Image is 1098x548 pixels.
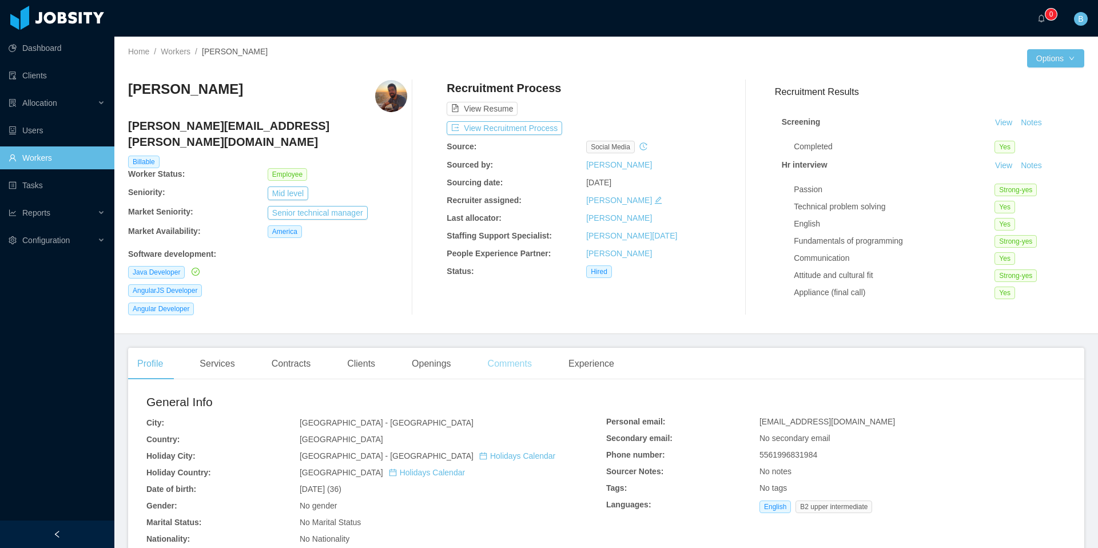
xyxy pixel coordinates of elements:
[794,184,994,196] div: Passion
[606,450,665,459] b: Phone number:
[447,142,476,151] b: Source:
[128,169,185,178] b: Worker Status:
[586,249,652,258] a: [PERSON_NAME]
[389,468,397,476] i: icon: calendar
[447,231,552,240] b: Staffing Support Specialist:
[1016,116,1047,130] button: Notes
[300,485,341,494] span: [DATE] (36)
[1027,49,1084,67] button: Optionsicon: down
[447,213,502,223] b: Last allocator:
[479,452,487,460] i: icon: calendar
[586,196,652,205] a: [PERSON_NAME]
[189,267,200,276] a: icon: check-circle
[447,267,474,276] b: Status:
[991,118,1016,127] a: View
[300,468,465,477] span: [GEOGRAPHIC_DATA]
[9,119,105,142] a: icon: robotUsers
[146,418,164,427] b: City:
[606,434,673,443] b: Secondary email:
[606,500,651,509] b: Languages:
[794,218,994,230] div: English
[447,124,562,133] a: icon: exportView Recruitment Process
[22,236,70,245] span: Configuration
[606,483,627,493] b: Tags:
[128,348,172,380] div: Profile
[338,348,384,380] div: Clients
[9,37,105,59] a: icon: pie-chartDashboard
[794,141,994,153] div: Completed
[759,450,817,459] span: 5561996831984
[991,161,1016,170] a: View
[9,174,105,197] a: icon: profileTasks
[146,534,190,543] b: Nationality:
[128,47,149,56] a: Home
[128,207,193,216] b: Market Seniority:
[268,168,307,181] span: Employee
[128,249,216,259] b: Software development :
[1045,9,1057,20] sup: 0
[994,269,1037,282] span: Strong-yes
[447,249,551,258] b: People Experience Partner:
[479,348,541,380] div: Comments
[146,518,201,527] b: Marital Status:
[262,348,320,380] div: Contracts
[389,468,465,477] a: icon: calendarHolidays Calendar
[375,80,407,112] img: e50c0a79-f7e6-4f0f-99c3-cbfc447b774f_6655e1e9eb6bb-400w.png
[759,467,791,476] span: No notes
[128,156,160,168] span: Billable
[1037,14,1045,22] i: icon: bell
[586,265,612,278] span: Hired
[994,235,1037,248] span: Strong-yes
[447,160,493,169] b: Sourced by:
[300,451,555,460] span: [GEOGRAPHIC_DATA] - [GEOGRAPHIC_DATA]
[161,47,190,56] a: Workers
[759,434,830,443] span: No secondary email
[128,80,243,98] h3: [PERSON_NAME]
[759,501,791,513] span: English
[128,227,201,236] b: Market Availability:
[606,417,666,426] b: Personal email:
[146,451,196,460] b: Holiday City:
[782,160,828,169] strong: Hr interview
[268,225,302,238] span: America
[128,118,407,150] h4: [PERSON_NAME][EMAIL_ADDRESS][PERSON_NAME][DOMAIN_NAME]
[586,231,677,240] a: [PERSON_NAME][DATE]
[794,252,994,264] div: Communication
[190,348,244,380] div: Services
[794,235,994,247] div: Fundamentals of programming
[794,287,994,299] div: Appliance (final call)
[154,47,156,56] span: /
[759,482,1066,494] div: No tags
[9,236,17,244] i: icon: setting
[9,99,17,107] i: icon: solution
[9,64,105,87] a: icon: auditClients
[447,104,518,113] a: icon: file-textView Resume
[146,468,211,477] b: Holiday Country:
[794,269,994,281] div: Attitude and cultural fit
[146,393,606,411] h2: General Info
[782,117,821,126] strong: Screening
[447,196,522,205] b: Recruiter assigned:
[639,142,647,150] i: icon: history
[775,85,1084,99] h3: Recruitment Results
[192,268,200,276] i: icon: check-circle
[586,178,611,187] span: [DATE]
[300,435,383,444] span: [GEOGRAPHIC_DATA]
[300,534,349,543] span: No Nationality
[128,284,202,297] span: AngularJS Developer
[300,418,474,427] span: [GEOGRAPHIC_DATA] - [GEOGRAPHIC_DATA]
[1016,159,1047,173] button: Notes
[994,201,1015,213] span: Yes
[128,188,165,197] b: Seniority:
[22,98,57,108] span: Allocation
[447,102,518,116] button: icon: file-textView Resume
[447,121,562,135] button: icon: exportView Recruitment Process
[202,47,268,56] span: [PERSON_NAME]
[9,146,105,169] a: icon: userWorkers
[994,184,1037,196] span: Strong-yes
[447,178,503,187] b: Sourcing date:
[403,348,460,380] div: Openings
[586,213,652,223] a: [PERSON_NAME]
[195,47,197,56] span: /
[146,435,180,444] b: Country:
